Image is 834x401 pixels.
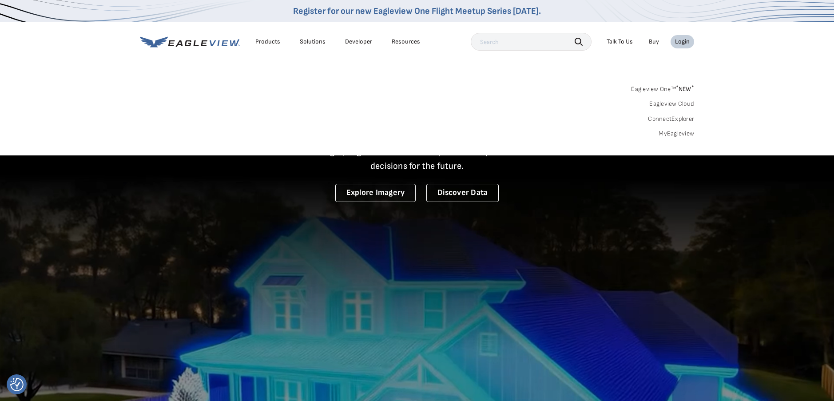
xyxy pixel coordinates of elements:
a: Discover Data [426,184,499,202]
input: Search [471,33,592,51]
a: MyEagleview [659,130,694,138]
button: Consent Preferences [10,378,24,391]
a: ConnectExplorer [648,115,694,123]
a: Explore Imagery [335,184,416,202]
a: Register for our new Eagleview One Flight Meetup Series [DATE]. [293,6,541,16]
span: NEW [676,85,694,93]
a: Eagleview Cloud [649,100,694,108]
a: Developer [345,38,372,46]
div: Talk To Us [607,38,633,46]
a: Buy [649,38,659,46]
div: Resources [392,38,420,46]
a: Eagleview One™*NEW* [631,83,694,93]
div: Products [255,38,280,46]
div: Solutions [300,38,326,46]
div: Login [675,38,690,46]
img: Revisit consent button [10,378,24,391]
